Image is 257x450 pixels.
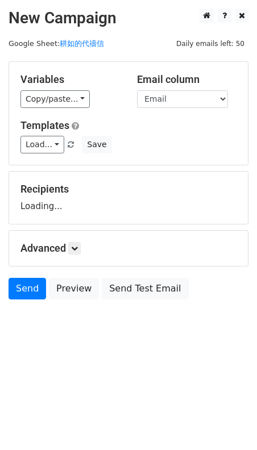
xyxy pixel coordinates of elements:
a: Preview [49,278,99,299]
span: Daily emails left: 50 [172,37,248,50]
div: Loading... [20,183,237,213]
small: Google Sheet: [9,39,104,48]
a: Daily emails left: 50 [172,39,248,48]
a: Templates [20,119,69,131]
a: Send [9,278,46,299]
h5: Variables [20,73,120,86]
a: Load... [20,136,64,153]
a: Copy/paste... [20,90,90,108]
h5: Recipients [20,183,237,195]
a: 耕如的代禱信 [60,39,104,48]
h5: Advanced [20,242,237,255]
h2: New Campaign [9,9,248,28]
h5: Email column [137,73,237,86]
a: Send Test Email [102,278,188,299]
button: Save [82,136,111,153]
